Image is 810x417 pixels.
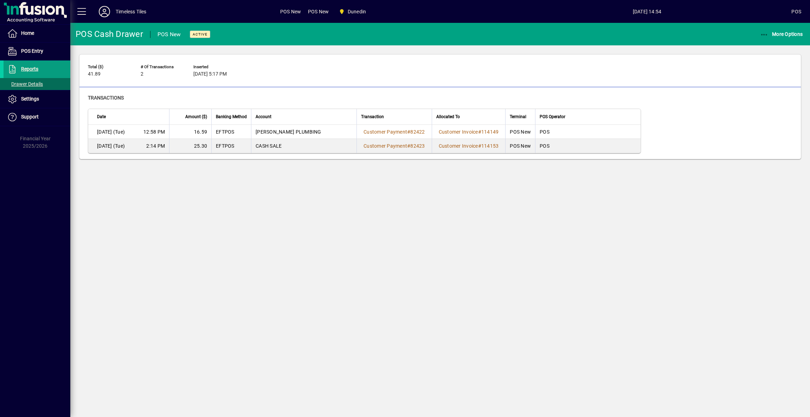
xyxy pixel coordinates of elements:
[407,129,410,135] span: #
[251,139,356,153] td: CASH SALE
[540,113,565,121] span: POS Operator
[410,143,425,149] span: 82423
[361,113,384,121] span: Transaction
[758,28,805,40] button: More Options
[481,129,499,135] span: 114149
[211,139,251,153] td: EFTPOS
[308,6,329,17] span: POS New
[21,30,34,36] span: Home
[76,28,143,40] div: POS Cash Drawer
[143,128,165,135] span: 12:58 PM
[503,6,792,17] span: [DATE] 14:54
[169,125,211,139] td: 16.59
[410,129,425,135] span: 82422
[88,95,124,101] span: Transactions
[97,113,106,121] span: Date
[251,125,356,139] td: [PERSON_NAME] PLUMBING
[7,81,43,87] span: Drawer Details
[535,125,641,139] td: POS
[93,5,116,18] button: Profile
[361,142,427,150] a: Customer Payment#82423
[478,143,481,149] span: #
[4,108,70,126] a: Support
[407,143,410,149] span: #
[211,125,251,139] td: EFTPOS
[21,66,38,72] span: Reports
[535,139,641,153] td: POS
[348,6,366,17] span: Dunedin
[4,43,70,60] a: POS Entry
[4,90,70,108] a: Settings
[21,48,43,54] span: POS Entry
[336,5,369,18] span: Dunedin
[478,129,481,135] span: #
[141,65,183,69] span: # of Transactions
[88,71,101,77] span: 41.89
[193,32,207,37] span: Active
[436,113,460,121] span: Allocated To
[364,129,407,135] span: Customer Payment
[505,125,535,139] td: POS New
[439,129,478,135] span: Customer Invoice
[436,128,501,136] a: Customer Invoice#114149
[185,113,207,121] span: Amount ($)
[439,143,478,149] span: Customer Invoice
[88,65,130,69] span: Total ($)
[256,113,271,121] span: Account
[146,142,165,149] span: 2:14 PM
[97,142,125,149] span: [DATE] (Tue)
[361,128,427,136] a: Customer Payment#82422
[169,139,211,153] td: 25.30
[510,113,526,121] span: Terminal
[97,128,125,135] span: [DATE] (Tue)
[193,71,227,77] span: [DATE] 5:17 PM
[4,78,70,90] a: Drawer Details
[4,25,70,42] a: Home
[791,6,801,17] div: POS
[436,142,501,150] a: Customer Invoice#114153
[21,96,39,102] span: Settings
[505,139,535,153] td: POS New
[116,6,146,17] div: Timeless Tiles
[364,143,407,149] span: Customer Payment
[21,114,39,120] span: Support
[216,113,247,121] span: Banking Method
[760,31,803,37] span: More Options
[481,143,499,149] span: 114153
[193,65,236,69] span: Inserted
[141,71,143,77] span: 2
[157,29,181,40] div: POS New
[280,6,301,17] span: POS New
